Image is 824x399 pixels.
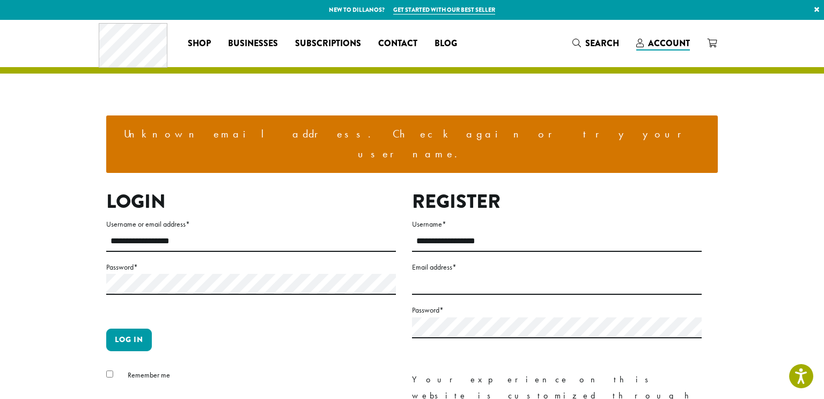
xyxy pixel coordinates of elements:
span: Account [648,37,690,49]
span: Contact [378,37,417,50]
span: Businesses [228,37,278,50]
a: Shop [179,35,219,52]
span: Search [585,37,619,49]
label: Username [412,217,702,231]
li: Unknown email address. Check again or try your username. [115,124,709,164]
span: Blog [435,37,457,50]
h2: Register [412,190,702,213]
label: Password [106,260,396,274]
h2: Login [106,190,396,213]
span: Shop [188,37,211,50]
a: Search [564,34,628,52]
button: Log in [106,329,152,351]
span: Remember me [128,370,170,380]
a: Get started with our best seller [393,5,495,14]
label: Password [412,303,702,317]
label: Username or email address [106,217,396,231]
label: Email address [412,260,702,274]
span: Subscriptions [295,37,361,50]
